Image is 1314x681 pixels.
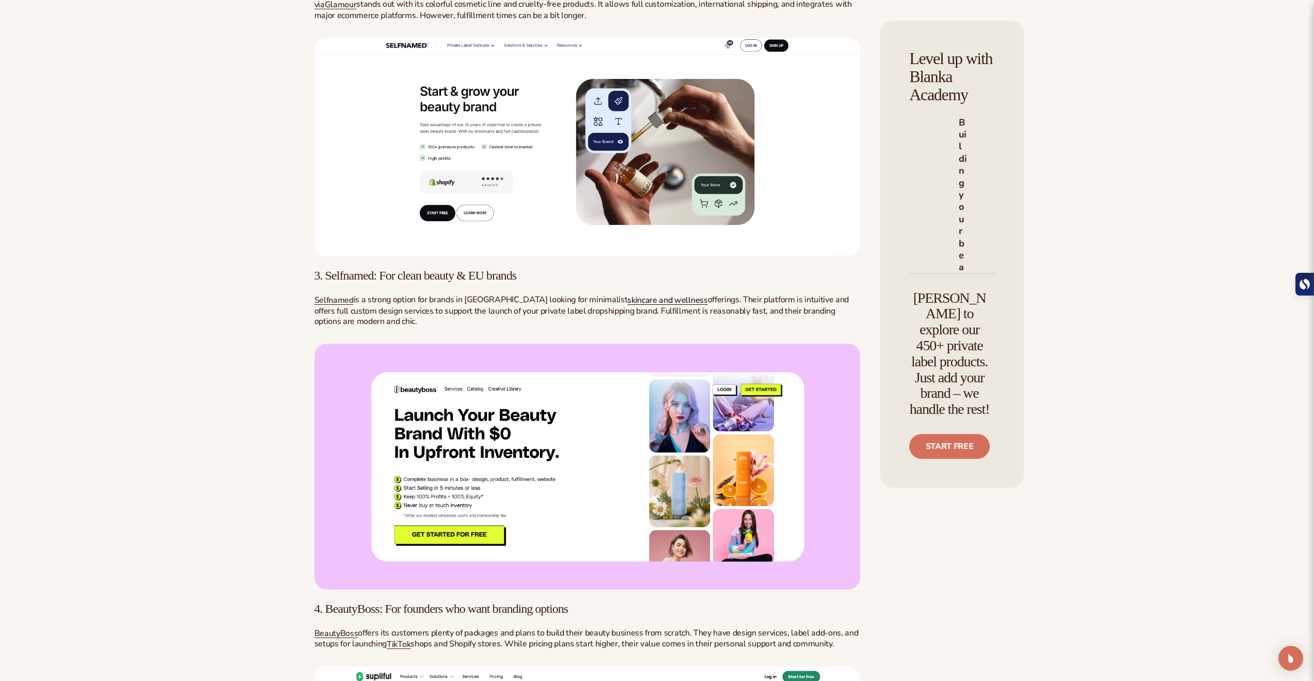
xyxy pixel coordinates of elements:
a: TikTok [387,639,410,650]
a: BeautyBoss [314,628,358,639]
img: Selfnamed website [314,38,861,256]
span: 3. Selfnamed: For clean beauty & EU brands [314,269,517,282]
a: Start free [909,434,990,459]
a: Selfnamed [314,295,354,306]
a: skincare and wellness [627,295,707,306]
img: Beauty Boss website [314,344,861,589]
h4: Level up with Blanka Academy [909,50,995,104]
h4: Building your beauty and wellness brand with [PERSON_NAME] [959,117,995,674]
span: is a strong option for brands in [GEOGRAPHIC_DATA] looking for minimalist [354,294,628,305]
div: Open Intercom Messenger [1278,646,1303,671]
span: offers its customers plenty of packages and plans to build their beauty business from scratch. Th... [314,627,859,650]
a: Shopify Image 2 Building your beauty and wellness brand with [PERSON_NAME] [909,117,995,674]
span: shops and Shopify stores. While pricing plans start higher, their value comes in their personal s... [410,638,834,649]
h4: [PERSON_NAME] to explore our 450+ private label products. Just add your brand – we handle the rest! [909,290,990,417]
span: 4. BeautyBoss: For founders who want branding options [314,602,568,615]
span: offerings. Their platform is intuitive and offers full custom design services to support the laun... [314,294,849,327]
